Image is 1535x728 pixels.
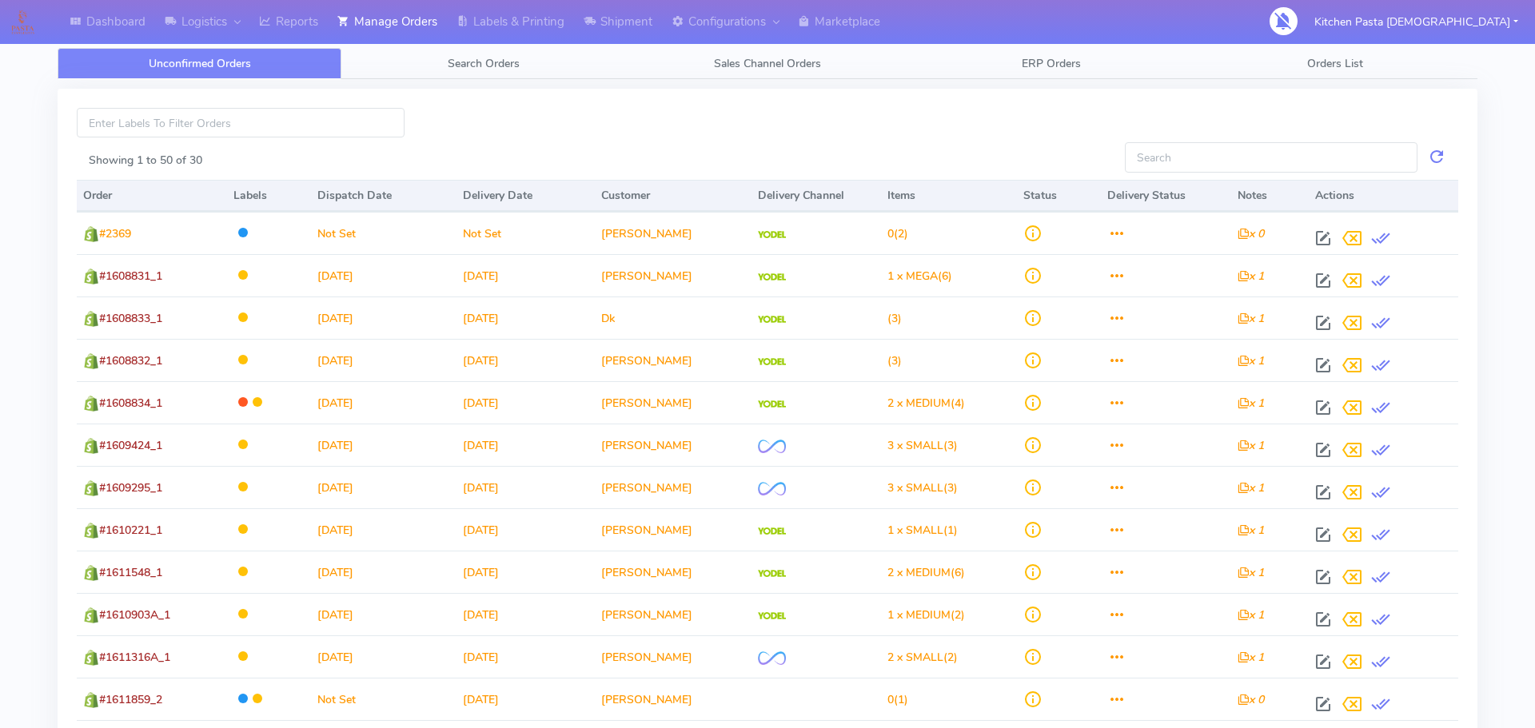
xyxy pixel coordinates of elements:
span: #1611316A_1 [99,650,170,665]
span: 0 [887,692,894,707]
td: Not Set [311,678,457,720]
img: Yodel [758,231,786,239]
span: (4) [887,396,965,411]
span: (3) [887,480,958,495]
img: Yodel [758,358,786,366]
i: x 1 [1238,565,1264,580]
td: [PERSON_NAME] [595,635,752,678]
img: Yodel [758,316,786,324]
span: #1611548_1 [99,565,162,580]
label: Showing 1 to 50 of 30 [89,152,202,169]
span: (1) [887,692,908,707]
img: Yodel [758,273,786,281]
i: x 1 [1238,396,1264,411]
i: x 1 [1238,523,1264,538]
span: (2) [887,650,958,665]
th: Delivery Date [457,180,595,212]
td: [DATE] [311,466,457,508]
span: (6) [887,269,952,284]
span: 2 x SMALL [887,650,943,665]
i: x 1 [1238,480,1264,495]
td: [PERSON_NAME] [595,212,752,254]
td: [DATE] [457,254,595,296]
td: Not Set [311,212,457,254]
td: [DATE] [311,339,457,381]
span: #1610903A_1 [99,607,170,623]
span: (1) [887,523,958,538]
td: [DATE] [311,254,457,296]
td: [DATE] [457,339,595,381]
td: [DATE] [311,635,457,678]
span: #1608831_1 [99,269,162,284]
span: 1 x MEDIUM [887,607,951,623]
td: [DATE] [457,466,595,508]
th: Delivery Channel [752,180,881,212]
button: Kitchen Pasta [DEMOGRAPHIC_DATA] [1302,6,1530,38]
span: #1609424_1 [99,438,162,453]
i: x 1 [1238,650,1264,665]
th: Dispatch Date [311,180,457,212]
span: (3) [887,311,902,326]
td: [PERSON_NAME] [595,254,752,296]
span: Orders List [1307,56,1363,71]
td: [PERSON_NAME] [595,551,752,593]
i: x 1 [1238,353,1264,368]
td: [DATE] [311,424,457,466]
td: [PERSON_NAME] [595,381,752,424]
span: #2369 [99,226,131,241]
span: Search Orders [448,56,520,71]
td: [PERSON_NAME] [595,424,752,466]
th: Labels [227,180,311,212]
td: Dk [595,296,752,339]
td: Not Set [457,212,595,254]
img: OnFleet [758,482,786,495]
td: [PERSON_NAME] [595,678,752,720]
span: #1611859_2 [99,692,162,707]
span: Unconfirmed Orders [149,56,251,71]
span: ERP Orders [1022,56,1081,71]
span: (3) [887,353,902,368]
span: 3 x SMALL [887,480,943,495]
span: 2 x MEDIUM [887,565,951,580]
span: 0 [887,226,894,241]
th: Notes [1231,180,1310,212]
span: (3) [887,438,958,453]
span: Sales Channel Orders [714,56,821,71]
td: [PERSON_NAME] [595,593,752,635]
td: [DATE] [457,593,595,635]
th: Customer [595,180,752,212]
i: x 1 [1238,311,1264,326]
td: [PERSON_NAME] [595,466,752,508]
td: [DATE] [311,551,457,593]
th: Status [1017,180,1101,212]
th: Delivery Status [1101,180,1230,212]
td: [DATE] [457,551,595,593]
img: OnFleet [758,440,786,453]
th: Items [881,180,1017,212]
span: #1608833_1 [99,311,162,326]
span: 3 x SMALL [887,438,943,453]
span: #1610221_1 [99,523,162,538]
th: Actions [1309,180,1458,212]
i: x 0 [1238,692,1264,707]
td: [DATE] [457,424,595,466]
td: [DATE] [457,508,595,551]
i: x 1 [1238,438,1264,453]
span: 1 x MEGA [887,269,938,284]
img: OnFleet [758,651,786,665]
input: Enter Labels To Filter Orders [77,108,405,137]
span: 2 x MEDIUM [887,396,951,411]
td: [DATE] [311,381,457,424]
i: x 1 [1238,269,1264,284]
td: [PERSON_NAME] [595,339,752,381]
td: [DATE] [311,508,457,551]
span: #1608832_1 [99,353,162,368]
td: [DATE] [457,678,595,720]
td: [DATE] [457,296,595,339]
img: Yodel [758,570,786,578]
img: Yodel [758,612,786,620]
td: [DATE] [311,296,457,339]
i: x 1 [1238,607,1264,623]
img: Yodel [758,527,786,535]
span: 1 x SMALL [887,523,943,538]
